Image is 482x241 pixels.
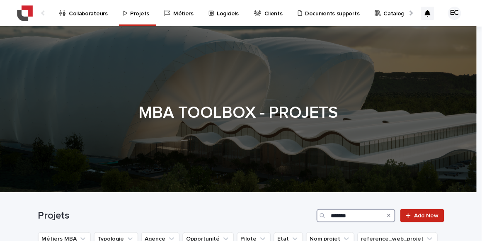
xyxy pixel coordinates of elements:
[448,7,461,20] div: EC
[35,103,441,123] h1: MBA TOOLBOX - PROJETS
[38,210,314,222] h1: Projets
[317,209,395,222] input: Search
[414,213,439,219] span: Add New
[400,209,444,222] a: Add New
[17,5,33,22] img: YiAiwBLRm2aPEWe5IFcA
